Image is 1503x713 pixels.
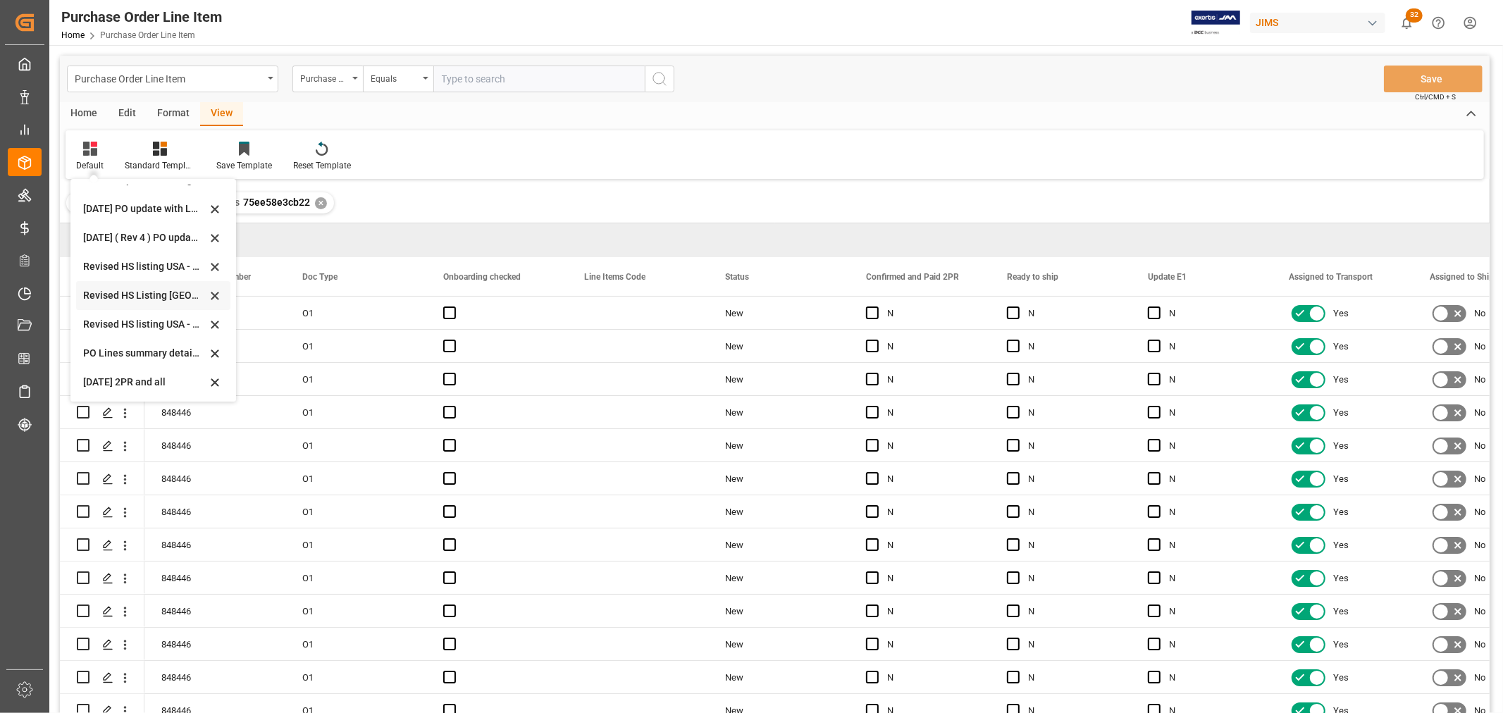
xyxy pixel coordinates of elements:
[725,272,749,282] span: Status
[1169,662,1255,694] div: N
[1333,397,1349,429] span: Yes
[285,429,426,461] div: O1
[144,528,285,561] div: 848446
[887,628,973,661] div: N
[1028,595,1114,628] div: N
[60,495,144,528] div: Press SPACE to select this row.
[725,463,832,495] div: New
[60,628,144,661] div: Press SPACE to select this row.
[144,495,285,528] div: 848446
[363,66,433,92] button: open menu
[285,628,426,660] div: O1
[144,396,285,428] div: 848446
[1028,397,1114,429] div: N
[144,628,285,660] div: 848446
[1415,92,1456,102] span: Ctrl/CMD + S
[60,330,144,363] div: Press SPACE to select this row.
[60,396,144,429] div: Press SPACE to select this row.
[1169,496,1255,528] div: N
[61,6,222,27] div: Purchase Order Line Item
[293,159,351,172] div: Reset Template
[1169,463,1255,495] div: N
[243,197,310,208] span: 75ee58e3cb22
[1169,595,1255,628] div: N
[144,462,285,495] div: 848446
[1028,662,1114,694] div: N
[1028,297,1114,330] div: N
[1250,9,1391,36] button: JIMS
[1169,330,1255,363] div: N
[887,595,973,628] div: N
[1333,628,1349,661] span: Yes
[1028,463,1114,495] div: N
[1169,297,1255,330] div: N
[147,102,200,126] div: Format
[285,495,426,528] div: O1
[725,297,832,330] div: New
[1474,562,1485,595] span: No
[1474,529,1485,562] span: No
[302,272,338,282] span: Doc Type
[887,662,973,694] div: N
[1333,330,1349,363] span: Yes
[1474,496,1485,528] span: No
[1474,662,1485,694] span: No
[1028,529,1114,562] div: N
[83,317,206,332] div: Revised HS listing USA - July
[1474,297,1485,330] span: No
[887,529,973,562] div: N
[1028,430,1114,462] div: N
[83,201,206,216] div: [DATE] PO update with Log ref , tracking code and JAM ref #
[1250,13,1385,33] div: JIMS
[1333,662,1349,694] span: Yes
[1169,430,1255,462] div: N
[83,375,206,390] div: [DATE] 2PR and all
[1169,562,1255,595] div: N
[1169,529,1255,562] div: N
[1028,562,1114,595] div: N
[1384,66,1483,92] button: Save
[1169,397,1255,429] div: N
[1474,430,1485,462] span: No
[1333,496,1349,528] span: Yes
[1474,595,1485,628] span: No
[315,197,327,209] div: ✕
[285,595,426,627] div: O1
[67,66,278,92] button: open menu
[1333,463,1349,495] span: Yes
[60,297,144,330] div: Press SPACE to select this row.
[1333,529,1349,562] span: Yes
[887,364,973,396] div: N
[725,496,832,528] div: New
[725,430,832,462] div: New
[584,272,645,282] span: Line Items Code
[83,259,206,274] div: Revised HS listing USA - SM-R
[887,463,973,495] div: N
[292,66,363,92] button: open menu
[216,159,272,172] div: Save Template
[83,288,206,303] div: Revised HS Listing [GEOGRAPHIC_DATA]
[285,330,426,362] div: O1
[60,102,108,126] div: Home
[887,297,973,330] div: N
[1423,7,1454,39] button: Help Center
[144,429,285,461] div: 848446
[60,528,144,562] div: Press SPACE to select this row.
[200,102,243,126] div: View
[300,69,348,85] div: Purchase Order Number
[1028,628,1114,661] div: N
[1192,11,1240,35] img: Exertis%20JAM%20-%20Email%20Logo.jpg_1722504956.jpg
[76,159,104,172] div: Default
[75,69,263,87] div: Purchase Order Line Item
[1474,330,1485,363] span: No
[725,595,832,628] div: New
[1028,330,1114,363] div: N
[285,661,426,693] div: O1
[1333,297,1349,330] span: Yes
[1333,364,1349,396] span: Yes
[125,159,195,172] div: Standard Templates
[1007,272,1058,282] span: Ready to ship
[725,397,832,429] div: New
[1028,364,1114,396] div: N
[1028,496,1114,528] div: N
